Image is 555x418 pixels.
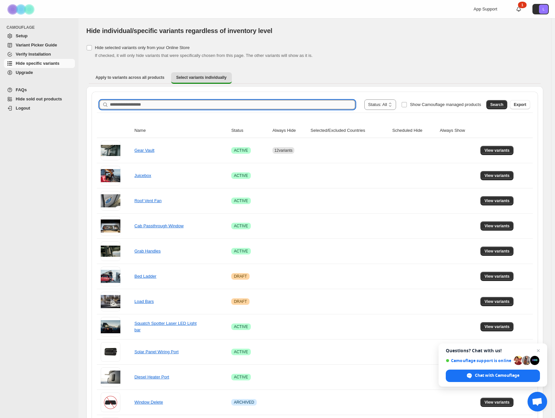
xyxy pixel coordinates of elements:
span: View variants [484,400,510,405]
button: Export [510,100,530,109]
span: Hide sold out products [16,96,62,101]
th: Selected/Excluded Countries [309,123,390,138]
span: View variants [484,299,510,304]
span: Setup [16,33,27,38]
span: Export [514,102,526,107]
a: Diesel Heater Port [134,374,169,379]
button: View variants [480,247,513,256]
button: View variants [480,146,513,155]
a: Open chat [528,392,547,411]
button: View variants [480,171,513,180]
th: Status [229,123,270,138]
a: Gear Vault [134,148,154,153]
button: View variants [480,297,513,306]
span: Questions? Chat with us! [446,348,540,353]
span: Show Camouflage managed products [410,102,481,107]
span: CAMOUFLAGE [7,25,75,30]
a: Grab Handles [134,249,161,253]
a: Upgrade [4,68,75,77]
button: View variants [480,221,513,231]
button: Apply to variants across all products [90,72,170,83]
span: View variants [484,148,510,153]
button: View variants [480,398,513,407]
span: ACTIVE [234,198,248,203]
a: Bed Ladder [134,274,156,279]
div: 1 [518,2,527,8]
span: Hide specific variants [16,61,60,66]
a: Load Bars [134,299,154,304]
a: Solar Panel Wiring Port [134,349,179,354]
a: Hide sold out products [4,95,75,104]
span: Camouflage support is online [446,358,512,363]
button: View variants [480,272,513,281]
span: ACTIVE [234,173,248,178]
span: View variants [484,249,510,254]
span: Hide individual/specific variants regardless of inventory level [86,27,272,34]
img: Camouflage [5,0,38,18]
span: Apply to variants across all products [95,75,165,80]
span: ACTIVE [234,148,248,153]
span: ACTIVE [234,249,248,254]
a: Window Delete [134,400,163,405]
span: View variants [484,274,510,279]
span: View variants [484,198,510,203]
th: Always Hide [270,123,309,138]
span: ACTIVE [234,223,248,229]
text: L [543,7,545,11]
button: Avatar with initials L [532,4,549,14]
span: App Support [474,7,497,11]
button: View variants [480,196,513,205]
span: ACTIVE [234,324,248,329]
button: View variants [480,322,513,331]
a: Verify Installation [4,50,75,59]
span: 12 variants [274,148,292,153]
span: Chat with Camouflage [446,370,540,382]
span: Chat with Camouflage [475,373,519,378]
a: Variant Picker Guide [4,41,75,50]
span: Variant Picker Guide [16,43,57,47]
button: Search [486,100,507,109]
a: Setup [4,31,75,41]
a: Squatch Spotter Laser LED Light bar [134,321,197,332]
span: ACTIVE [234,349,248,355]
span: FAQs [16,87,27,92]
span: Hide selected variants only from your Online Store [95,45,190,50]
th: Scheduled Hide [390,123,438,138]
button: Select variants individually [171,72,232,84]
span: Logout [16,106,30,111]
a: FAQs [4,85,75,95]
a: Hide specific variants [4,59,75,68]
a: Logout [4,104,75,113]
span: View variants [484,173,510,178]
span: DRAFT [234,299,247,304]
span: ARCHIVED [234,400,254,405]
a: Cab Passthrough Window [134,223,183,228]
span: Verify Installation [16,52,51,57]
th: Name [132,123,229,138]
a: Juicebox [134,173,151,178]
th: Always Show [438,123,479,138]
span: Upgrade [16,70,33,75]
span: If checked, it will only hide variants that were specifically chosen from this page. The other va... [95,53,313,58]
span: View variants [484,223,510,229]
span: Avatar with initials L [539,5,548,14]
span: Search [490,102,503,107]
span: View variants [484,324,510,329]
span: ACTIVE [234,374,248,380]
a: 1 [515,6,522,12]
a: Roof Vent Fan [134,198,162,203]
span: DRAFT [234,274,247,279]
span: Select variants individually [176,75,227,80]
